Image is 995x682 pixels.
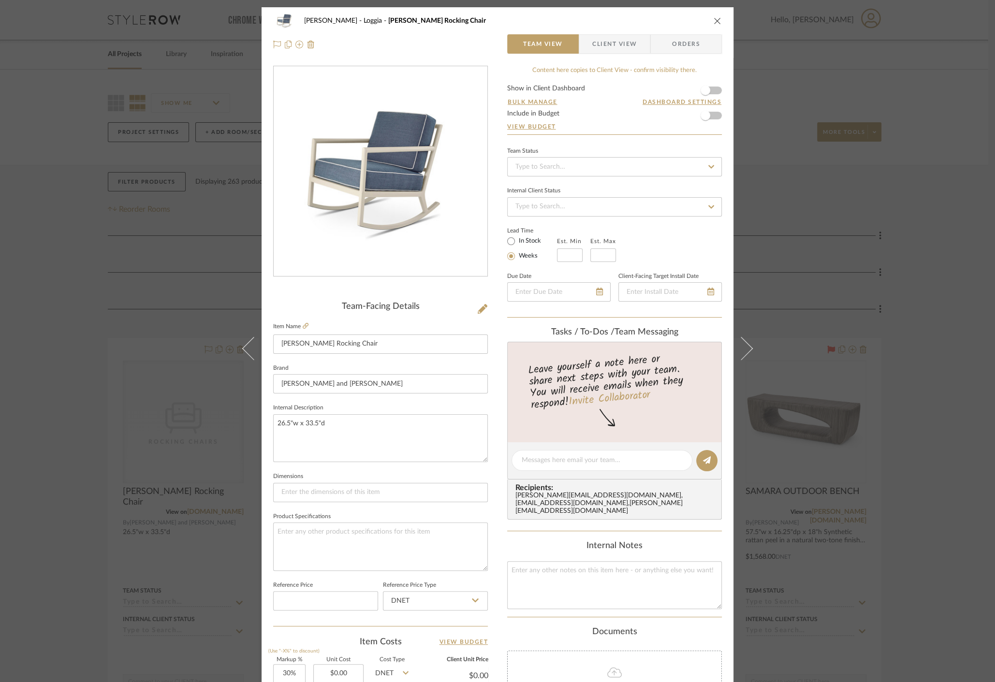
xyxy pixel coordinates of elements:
[273,514,331,519] label: Product Specifications
[551,328,615,336] span: Tasks / To-Dos /
[273,657,306,662] label: Markup %
[273,302,488,312] div: Team-Facing Details
[507,98,558,106] button: Bulk Manage
[713,16,722,25] button: close
[274,91,487,252] img: 54811719-a29a-4f23-8bd0-abc5413281b5.octet-stream_436x436.jpg
[507,149,538,154] div: Team Status
[388,17,486,24] span: [PERSON_NAME] Rocking Chair
[515,483,717,492] span: Recipients:
[507,123,722,131] a: View Budget
[420,657,488,662] label: Client Unit Price
[383,583,436,588] label: Reference Price Type
[507,66,722,75] div: Content here copies to Client View - confirm visibility there.
[642,98,722,106] button: Dashboard Settings
[273,334,488,354] input: Enter Item Name
[274,91,487,252] div: 0
[507,327,722,338] div: team Messaging
[517,252,538,261] label: Weeks
[507,282,611,302] input: Enter Due Date
[590,238,616,245] label: Est. Max
[364,17,388,24] span: Loggia
[273,406,323,410] label: Internal Description
[273,322,308,331] label: Item Name
[304,17,364,24] span: [PERSON_NAME]
[273,636,488,648] div: Item Costs
[273,474,303,479] label: Dimensions
[506,348,723,413] div: Leave yourself a note here or share next steps with your team. You will receive emails when they ...
[523,34,563,54] span: Team View
[371,657,412,662] label: Cost Type
[507,189,560,193] div: Internal Client Status
[313,657,364,662] label: Unit Cost
[273,583,313,588] label: Reference Price
[507,226,557,235] label: Lead Time
[661,34,711,54] span: Orders
[273,11,296,30] img: 54811719-a29a-4f23-8bd0-abc5413281b5.octet-stream_48x40.jpg
[557,238,582,245] label: Est. Min
[439,636,488,648] a: View Budget
[592,34,637,54] span: Client View
[273,483,488,502] input: Enter the dimensions of this item
[507,197,722,217] input: Type to Search…
[515,492,717,515] div: [PERSON_NAME][EMAIL_ADDRESS][DOMAIN_NAME] , [EMAIL_ADDRESS][DOMAIN_NAME] , [PERSON_NAME][EMAIL_AD...
[273,374,488,393] input: Enter Brand
[273,366,289,371] label: Brand
[507,541,722,551] div: Internal Notes
[618,274,699,279] label: Client-Facing Target Install Date
[517,237,541,246] label: In Stock
[307,41,315,48] img: Remove from project
[507,274,531,279] label: Due Date
[507,627,722,638] div: Documents
[568,387,651,411] a: Invite Collaborator
[507,235,557,262] mat-radio-group: Select item type
[618,282,722,302] input: Enter Install Date
[507,157,722,176] input: Type to Search…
